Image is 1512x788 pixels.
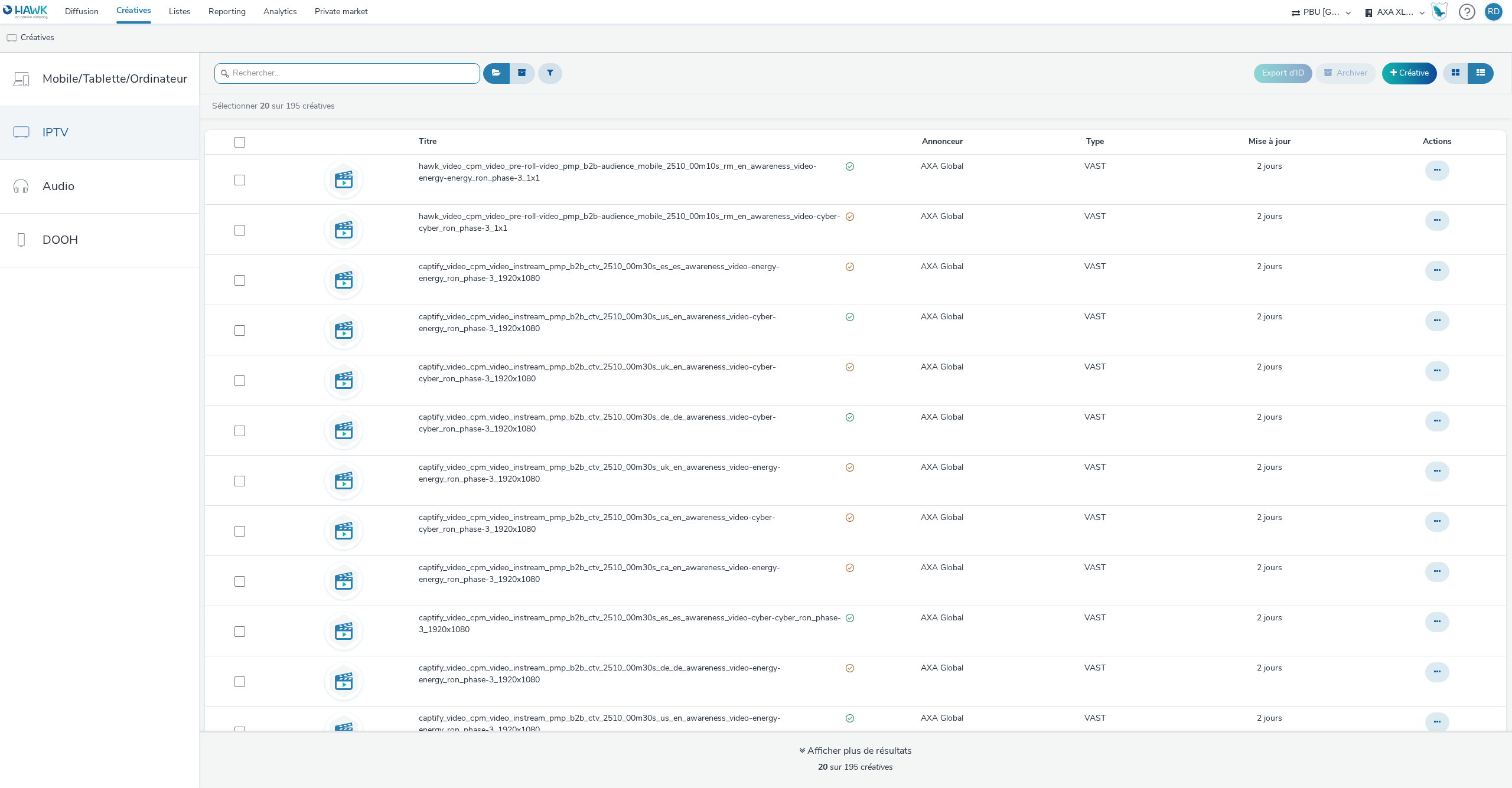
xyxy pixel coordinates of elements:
a: captify_video_cpm_video_instream_pmp_b2b_ctv_2510_00m30s_ca_en_awareness_video-cyber-cyber_ron_ph... [419,512,859,542]
a: AXA Global [921,562,963,574]
a: VAST [1084,411,1106,423]
div: Partiellement valide [846,512,854,524]
span: 2 jours [1257,712,1282,724]
span: hawk_video_cpm_video_pre-roll-video_pmp_b2b-audience_mobile_2510_00m10s_rm_en_awareness_video-cyb... [419,211,846,235]
a: 4 octobre 2025, 9:59 [1257,612,1282,624]
a: 4 octobre 2025, 9:59 [1257,361,1282,373]
a: hawk_video_cpm_video_pre-roll-video_pmp_b2b-audience_mobile_2510_00m10s_rm_en_awareness_video-cyb... [419,211,859,241]
div: Partiellement valide [846,261,854,273]
a: AXA Global [921,462,963,473]
a: 4 octobre 2025, 10:55 [1257,411,1282,423]
span: 2 jours [1257,562,1282,573]
span: DOOH [43,231,78,249]
div: Afficher plus de résultats [799,744,912,758]
img: video.svg [327,614,361,648]
img: video.svg [327,363,361,397]
a: 4 octobre 2025, 11:43 [1257,161,1282,172]
a: captify_video_cpm_video_instream_pmp_b2b_ctv_2510_00m30s_es_es_awareness_video-cyber-cyber_ron_ph... [419,612,859,642]
a: VAST [1084,712,1106,724]
a: VAST [1084,562,1106,574]
a: hawk_video_cpm_video_pre-roll-video_pmp_b2b-audience_mobile_2510_00m10s_rm_en_awareness_video-ene... [419,161,859,191]
a: 4 octobre 2025, 9:59 [1257,462,1282,473]
a: captify_video_cpm_video_instream_pmp_b2b_ctv_2510_00m30s_uk_en_awareness_video-cyber-cyber_ron_ph... [419,361,859,391]
img: video.svg [327,664,361,698]
div: Partiellement valide [846,662,854,675]
a: AXA Global [921,261,963,273]
a: AXA Global [921,161,963,172]
a: 4 octobre 2025, 9:59 [1257,311,1282,323]
img: video.svg [327,714,361,748]
span: sur 195 créatives [818,761,893,773]
span: captify_video_cpm_video_instream_pmp_b2b_ctv_2510_00m30s_de_de_awareness_video-cyber-cyber_ron_ph... [419,411,846,436]
span: Audio [43,178,74,195]
img: video.svg [327,564,361,598]
a: AXA Global [921,662,963,674]
img: video.svg [327,514,361,548]
div: 4 octobre 2025, 10:54 [1257,512,1282,524]
div: Valide [846,712,854,725]
span: captify_video_cpm_video_instream_pmp_b2b_ctv_2510_00m30s_de_de_awareness_video-energy-energy_ron_... [419,662,846,686]
a: AXA Global [921,311,963,323]
th: Mise à jour [1166,130,1374,154]
span: 2 jours [1257,211,1282,222]
span: Mobile/Tablette/Ordinateur [43,70,187,87]
a: Sélectionner sur 195 créatives [211,100,340,112]
img: tv [6,32,18,44]
a: captify_video_cpm_video_instream_pmp_b2b_ctv_2510_00m30s_ca_en_awareness_video-energy-energy_ron_... [419,562,859,592]
button: Export d'ID [1254,64,1312,83]
a: VAST [1084,462,1106,473]
a: AXA Global [921,612,963,624]
div: 4 octobre 2025, 9:59 [1257,712,1282,724]
div: RD [1488,3,1500,21]
a: captify_video_cpm_video_instream_pmp_b2b_ctv_2510_00m30s_us_en_awareness_video-cyber-energy_ron_p... [419,311,859,341]
a: AXA Global [921,411,963,423]
a: AXA Global [921,361,963,373]
a: AXA Global [921,512,963,524]
span: captify_video_cpm_video_instream_pmp_b2b_ctv_2510_00m30s_uk_en_awareness_video-energy-energy_ron_... [419,462,846,486]
span: captify_video_cpm_video_instream_pmp_b2b_ctv_2510_00m30s_es_es_awareness_video-cyber-cyber_ron_ph... [419,612,846,636]
a: captify_video_cpm_video_instream_pmp_b2b_ctv_2510_00m30s_de_de_awareness_video-energy-energy_ron_... [419,662,859,692]
a: VAST [1084,662,1106,674]
div: Valide [846,612,854,624]
a: VAST [1084,311,1106,323]
img: video.svg [327,162,361,197]
div: Partiellement valide [846,562,854,574]
span: 2 jours [1257,612,1282,623]
a: 4 octobre 2025, 9:59 [1257,261,1282,273]
a: 4 octobre 2025, 10:56 [1257,662,1282,674]
a: VAST [1084,161,1106,172]
span: captify_video_cpm_video_instream_pmp_b2b_ctv_2510_00m30s_uk_en_awareness_video-cyber-cyber_ron_ph... [419,361,846,385]
th: Type [1025,130,1166,154]
div: Valide [846,411,854,424]
span: 2 jours [1257,512,1282,523]
button: Liste [1468,63,1494,83]
img: video.svg [327,212,361,247]
span: 2 jours [1257,311,1282,322]
a: VAST [1084,612,1106,624]
img: video.svg [327,463,361,498]
img: Hawk Academy [1430,2,1448,21]
div: Valide [846,161,854,173]
span: captify_video_cpm_video_instream_pmp_b2b_ctv_2510_00m30s_us_en_awareness_video-energy-energy_ron_... [419,712,846,737]
a: 4 octobre 2025, 10:53 [1257,562,1282,574]
input: Rechercher... [214,63,480,84]
a: captify_video_cpm_video_instream_pmp_b2b_ctv_2510_00m30s_us_en_awareness_video-energy-energy_ron_... [419,712,859,743]
span: captify_video_cpm_video_instream_pmp_b2b_ctv_2510_00m30s_es_es_awareness_video-energy-energy_ron_... [419,261,846,285]
span: captify_video_cpm_video_instream_pmp_b2b_ctv_2510_00m30s_ca_en_awareness_video-cyber-cyber_ron_ph... [419,512,846,536]
a: captify_video_cpm_video_instream_pmp_b2b_ctv_2510_00m30s_de_de_awareness_video-cyber-cyber_ron_ph... [419,411,859,442]
a: VAST [1084,512,1106,524]
a: 4 octobre 2025, 11:42 [1257,211,1282,223]
img: video.svg [327,263,361,297]
a: VAST [1084,361,1106,373]
div: Partiellement valide [846,462,854,474]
